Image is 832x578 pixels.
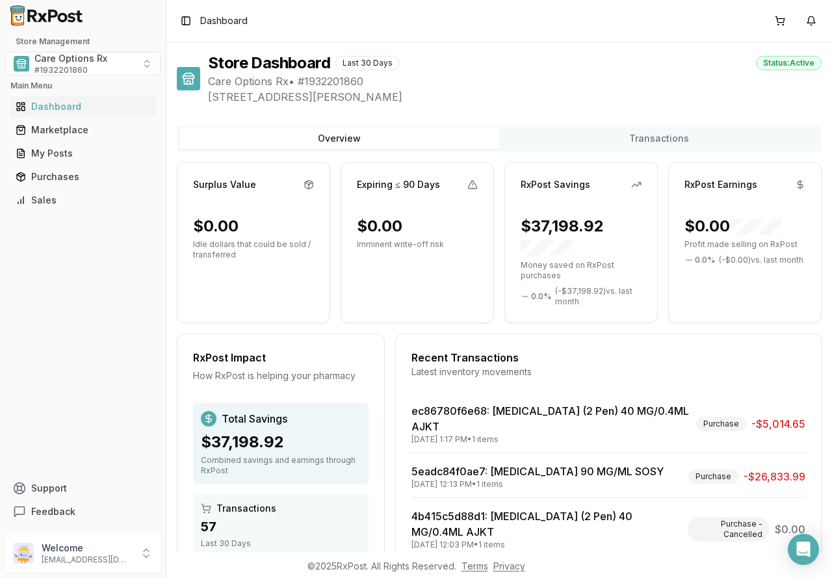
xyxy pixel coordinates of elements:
p: Idle dollars that could be sold / transferred [193,239,314,260]
span: ( - $37,198.92 ) vs. last month [555,286,642,307]
a: ec86780f6e68: [MEDICAL_DATA] (2 Pen) 40 MG/0.4ML AJKT [411,404,689,433]
span: ( - $0.00 ) vs. last month [719,255,803,265]
button: Transactions [499,128,819,149]
div: $0.00 [193,216,239,237]
div: Purchase [696,417,746,431]
button: Purchases [5,166,161,187]
span: Care Options Rx [34,52,107,65]
span: Total Savings [222,411,287,427]
div: Recent Transactions [411,350,805,365]
a: Terms [461,560,488,571]
div: [DATE] 1:17 PM • 1 items [411,434,691,445]
span: 0.0 % [695,255,715,265]
a: 5eadc84f0ae7: [MEDICAL_DATA] 90 MG/ML SOSY [411,465,664,478]
button: Dashboard [5,96,161,117]
div: Purchases [16,170,150,183]
div: Purchase - Cancelled [688,517,770,542]
span: Care Options Rx • # 1932201860 [208,73,822,89]
p: Money saved on RxPost purchases [521,260,642,281]
a: Privacy [493,560,525,571]
div: Expiring ≤ 90 Days [357,178,440,191]
button: Overview [179,128,499,149]
div: Status: Active [756,56,822,70]
h1: Store Dashboard [208,53,330,73]
nav: breadcrumb [200,14,248,27]
div: $37,198.92 [521,216,642,257]
div: Dashboard [16,100,150,113]
div: $0.00 [357,216,402,237]
div: $0.00 [684,216,782,237]
button: Marketplace [5,120,161,140]
div: My Posts [16,147,150,160]
span: Feedback [31,505,75,518]
button: Feedback [5,500,161,523]
div: [DATE] 12:03 PM • 1 items [411,540,682,550]
div: Last 30 Days [201,538,361,549]
div: $37,198.92 [201,432,361,453]
span: 0.0 % [531,291,551,302]
span: -$5,014.65 [751,416,805,432]
button: Select a view [5,52,161,75]
a: My Posts [10,142,155,165]
div: RxPost Savings [521,178,590,191]
div: Purchase [688,469,738,484]
span: [STREET_ADDRESS][PERSON_NAME] [208,89,822,105]
span: Dashboard [200,14,248,27]
div: Combined savings and earnings through RxPost [201,455,361,476]
span: Transactions [216,502,276,515]
a: Purchases [10,165,155,189]
button: Support [5,477,161,500]
p: [EMAIL_ADDRESS][DOMAIN_NAME] [42,555,132,565]
div: 57 [201,518,361,536]
p: Welcome [42,542,132,555]
button: My Posts [5,143,161,164]
a: Marketplace [10,118,155,142]
span: $0.00 [775,521,805,537]
div: [DATE] 12:13 PM • 1 items [411,479,664,490]
p: Profit made selling on RxPost [684,239,805,250]
img: RxPost Logo [5,5,88,26]
a: Dashboard [10,95,155,118]
img: User avatar [13,543,34,564]
div: Latest inventory movements [411,365,805,378]
h2: Store Management [5,36,161,47]
div: Open Intercom Messenger [788,534,819,565]
div: Last 30 Days [335,56,400,70]
a: Sales [10,189,155,212]
a: 4b415c5d88d1: [MEDICAL_DATA] (2 Pen) 40 MG/0.4ML AJKT [411,510,632,538]
div: RxPost Earnings [684,178,757,191]
div: Sales [16,194,150,207]
div: RxPost Impact [193,350,369,365]
button: Sales [5,190,161,211]
div: How RxPost is helping your pharmacy [193,369,369,382]
p: Imminent write-off risk [357,239,478,250]
div: Surplus Value [193,178,256,191]
h2: Main Menu [10,81,155,91]
span: # 1932201860 [34,65,88,75]
span: -$26,833.99 [744,469,805,484]
div: Marketplace [16,124,150,137]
